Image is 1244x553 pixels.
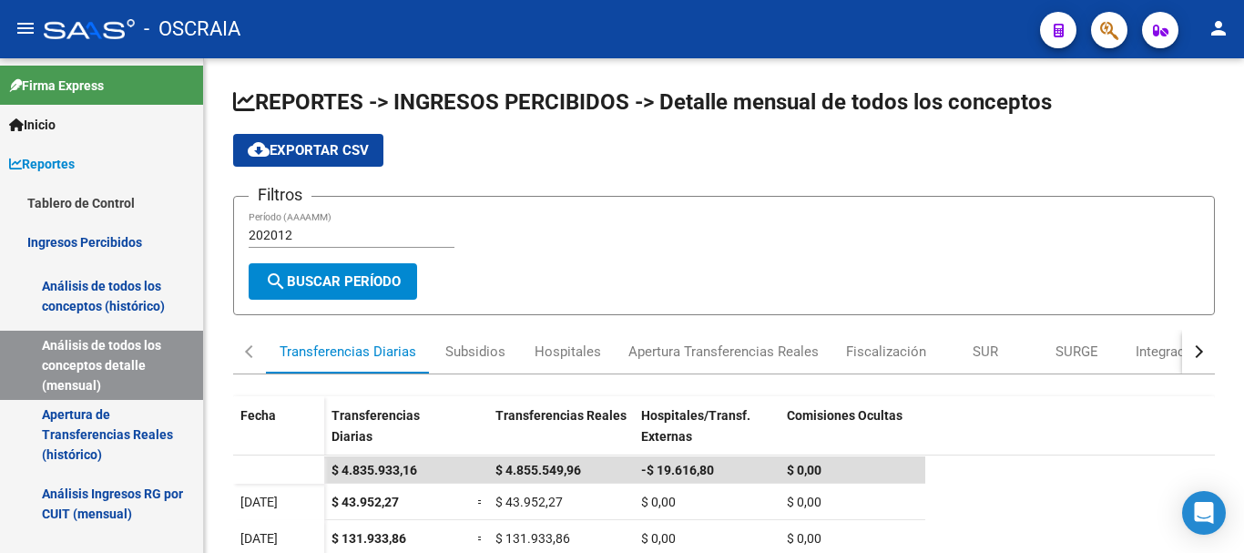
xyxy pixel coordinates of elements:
[233,89,1052,115] span: REPORTES -> INGRESOS PERCIBIDOS -> Detalle mensual de todos los conceptos
[280,342,416,362] div: Transferencias Diarias
[1208,17,1229,39] mat-icon: person
[787,495,821,509] span: $ 0,00
[495,463,581,477] span: $ 4.855.549,96
[846,342,926,362] div: Fiscalización
[331,463,417,477] span: $ 4.835.933,16
[535,342,601,362] div: Hospitales
[488,396,634,473] datatable-header-cell: Transferencias Reales
[240,408,276,423] span: Fecha
[641,463,714,477] span: -$ 19.616,80
[9,76,104,96] span: Firma Express
[248,142,369,159] span: Exportar CSV
[15,17,36,39] mat-icon: menu
[477,531,484,546] span: =
[495,408,627,423] span: Transferencias Reales
[1055,342,1098,362] div: SURGE
[628,342,819,362] div: Apertura Transferencias Reales
[634,396,780,473] datatable-header-cell: Hospitales/Transf. Externas
[144,9,240,49] span: - OSCRAIA
[249,182,311,208] h3: Filtros
[787,463,821,477] span: $ 0,00
[1136,342,1204,362] div: Integración
[787,408,902,423] span: Comisiones Ocultas
[265,271,287,292] mat-icon: search
[240,495,278,509] span: [DATE]
[265,273,401,290] span: Buscar Período
[233,396,324,473] datatable-header-cell: Fecha
[780,396,925,473] datatable-header-cell: Comisiones Ocultas
[641,495,676,509] span: $ 0,00
[9,154,75,174] span: Reportes
[495,531,570,546] span: $ 131.933,86
[331,531,406,546] span: $ 131.933,86
[973,342,998,362] div: SUR
[445,342,505,362] div: Subsidios
[477,495,484,509] span: =
[641,531,676,546] span: $ 0,00
[641,408,750,444] span: Hospitales/Transf. Externas
[331,408,420,444] span: Transferencias Diarias
[240,531,278,546] span: [DATE]
[233,134,383,167] button: Exportar CSV
[248,138,270,160] mat-icon: cloud_download
[495,495,563,509] span: $ 43.952,27
[324,396,470,473] datatable-header-cell: Transferencias Diarias
[9,115,56,135] span: Inicio
[787,531,821,546] span: $ 0,00
[331,495,399,509] span: $ 43.952,27
[1182,491,1226,535] div: Open Intercom Messenger
[249,263,417,300] button: Buscar Período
